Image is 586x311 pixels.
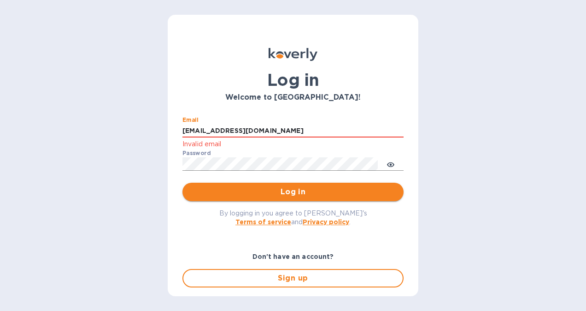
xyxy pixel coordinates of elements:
[303,218,349,226] a: Privacy policy
[190,186,396,197] span: Log in
[219,209,367,226] span: By logging in you agree to [PERSON_NAME]'s and .
[182,139,404,150] p: Invalid email
[182,269,404,287] button: Sign up
[252,253,334,260] b: Don't have an account?
[182,183,404,201] button: Log in
[182,70,404,90] h1: Log in
[182,93,404,102] h3: Welcome to [GEOGRAPHIC_DATA]!
[235,218,291,226] a: Terms of service
[381,155,400,173] button: toggle password visibility
[182,124,404,138] input: Enter email address
[182,150,211,156] label: Password
[191,273,395,284] span: Sign up
[269,48,317,61] img: Koverly
[182,117,199,123] label: Email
